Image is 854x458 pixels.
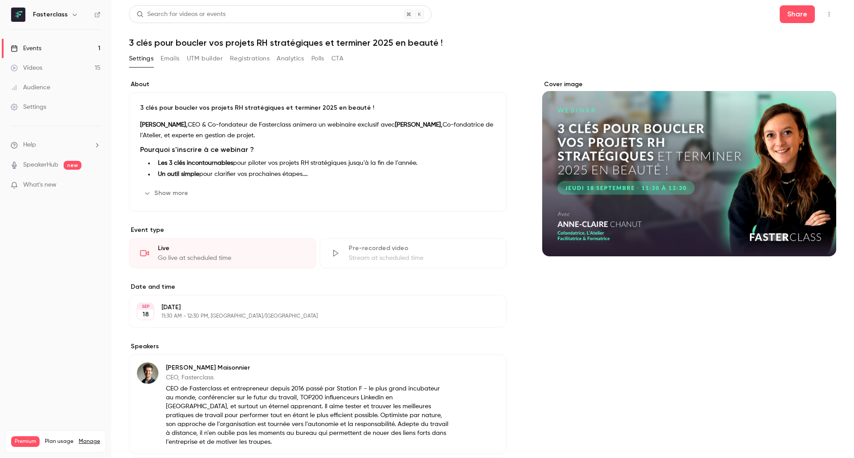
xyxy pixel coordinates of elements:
[140,104,495,112] p: 3 clés pour boucler vos projets RH stratégiques et terminer 2025 en beauté !
[64,161,81,170] span: new
[542,80,836,256] section: Cover image
[137,303,153,310] div: SEP
[45,438,73,445] span: Plan usage
[158,254,305,263] div: Go live at scheduled time
[161,52,179,66] button: Emails
[158,171,199,177] strong: Un outil simple
[129,80,507,89] label: About
[33,10,68,19] h6: Fasterclass
[11,140,101,150] li: help-dropdown-opener
[542,80,836,89] label: Cover image
[349,254,496,263] div: Stream at scheduled time
[158,244,305,253] div: Live
[23,180,56,190] span: What's new
[140,119,495,141] p: CEO & Co-fondateur de Fasterclass animera un webinaire exclusif avec Co-fondatrice de l’Atelier, ...
[349,244,496,253] div: Pre-recorded video
[11,83,50,92] div: Audience
[129,354,507,454] div: Raphael Maisonnier[PERSON_NAME] MaisonnierCEO, FasterclassCEO de Fasterclass et entrepreneur depu...
[320,238,507,268] div: Pre-recorded videoStream at scheduled time
[11,8,25,22] img: Fasterclass
[140,144,495,155] h3: Pourquoi s'inscrire à ce webinar ?
[154,170,495,179] li: pour clarifier vos prochaines étapes.
[129,342,507,351] label: Speakers
[23,160,58,170] a: SpeakerHub
[154,159,495,168] li: pour piloter vos projets RH stratégiques jusqu’à la fin de l’année.
[311,52,324,66] button: Polls
[142,310,149,319] p: 18
[79,438,100,445] a: Manage
[158,160,233,166] strong: Les 3 clés incontournables
[166,373,449,382] p: CEO, Fasterclass
[90,181,101,189] iframe: Noticeable Trigger
[395,122,443,128] strong: [PERSON_NAME],
[140,186,193,200] button: Show more
[129,226,507,235] p: Event type
[166,384,449,446] p: CEO de Fasterclass et entrepreneur depuis 2016 passé par Station F - le plus grand incubateur au ...
[137,362,158,384] img: Raphael Maisonnier
[11,436,40,447] span: Premium
[23,140,36,150] span: Help
[129,37,836,48] h1: 3 clés pour boucler vos projets RH stratégiques et terminer 2025 en beauté !
[129,283,507,291] label: Date and time
[11,64,42,72] div: Videos
[780,5,815,23] button: Share
[331,52,343,66] button: CTA
[11,44,41,53] div: Events
[11,103,46,112] div: Settings
[161,313,459,320] p: 11:30 AM - 12:30 PM, [GEOGRAPHIC_DATA]/[GEOGRAPHIC_DATA]
[277,52,304,66] button: Analytics
[166,363,449,372] p: [PERSON_NAME] Maisonnier
[129,52,153,66] button: Settings
[187,52,223,66] button: UTM builder
[161,303,459,312] p: [DATE]
[137,10,226,19] div: Search for videos or events
[140,122,188,128] strong: [PERSON_NAME],
[129,238,316,268] div: LiveGo live at scheduled time
[230,52,270,66] button: Registrations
